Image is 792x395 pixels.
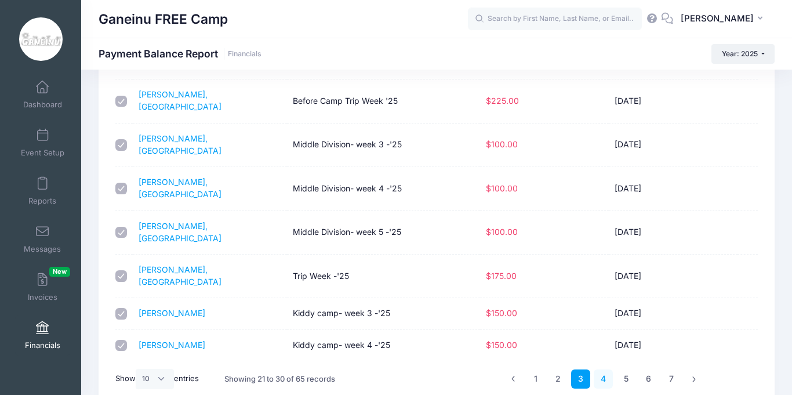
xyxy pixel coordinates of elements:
[609,167,737,211] td: [DATE]
[486,96,519,106] span: $225.00
[594,369,613,389] a: 4
[486,308,517,318] span: $150.00
[486,271,517,281] span: $175.00
[23,100,62,110] span: Dashboard
[28,292,57,302] span: Invoices
[673,6,775,32] button: [PERSON_NAME]
[287,298,480,329] td: Kiddy camp- week 3 -'25
[15,315,70,356] a: Financials
[287,330,480,361] td: Kiddy camp- week 4 -'25
[609,255,737,298] td: [DATE]
[609,211,737,254] td: [DATE]
[28,196,56,206] span: Reports
[711,44,775,64] button: Year: 2025
[287,124,480,167] td: Middle Division- week 3 -'25
[616,369,635,389] a: 5
[287,167,480,211] td: Middle Division- week 4 -'25
[15,122,70,163] a: Event Setup
[609,330,737,361] td: [DATE]
[15,74,70,115] a: Dashboard
[115,369,199,389] label: Show entries
[287,211,480,254] td: Middle Division- week 5 -'25
[228,50,261,59] a: Financials
[571,369,590,389] a: 3
[15,267,70,307] a: InvoicesNew
[287,255,480,298] td: Trip Week -'25
[486,183,518,193] span: $100.00
[609,124,737,167] td: [DATE]
[609,298,737,329] td: [DATE]
[139,264,221,287] a: [PERSON_NAME], [GEOGRAPHIC_DATA]
[287,79,480,123] td: Before Camp Trip Week '25
[139,308,205,318] a: [PERSON_NAME]
[468,8,642,31] input: Search by First Name, Last Name, or Email...
[139,340,205,350] a: [PERSON_NAME]
[224,366,335,393] div: Showing 21 to 30 of 65 records
[136,369,174,389] select: Showentries
[722,49,758,58] span: Year: 2025
[662,369,681,389] a: 7
[25,340,60,350] span: Financials
[139,221,221,243] a: [PERSON_NAME], [GEOGRAPHIC_DATA]
[486,227,518,237] span: $100.00
[24,244,61,254] span: Messages
[548,369,568,389] a: 2
[486,139,518,149] span: $100.00
[526,369,545,389] a: 1
[486,340,517,350] span: $150.00
[139,89,221,111] a: [PERSON_NAME], [GEOGRAPHIC_DATA]
[139,177,221,199] a: [PERSON_NAME], [GEOGRAPHIC_DATA]
[609,79,737,123] td: [DATE]
[21,148,64,158] span: Event Setup
[99,6,228,32] h1: Ganeinu FREE Camp
[139,133,221,155] a: [PERSON_NAME], [GEOGRAPHIC_DATA]
[99,48,261,60] h1: Payment Balance Report
[15,219,70,259] a: Messages
[639,369,658,389] a: 6
[15,171,70,211] a: Reports
[49,267,70,277] span: New
[19,17,63,61] img: Ganeinu FREE Camp
[681,12,754,25] span: [PERSON_NAME]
